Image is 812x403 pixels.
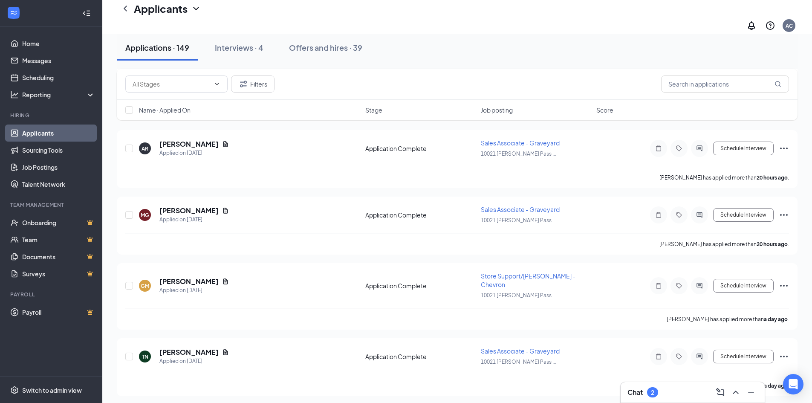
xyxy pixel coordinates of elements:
[231,75,275,93] button: Filter Filters
[653,282,664,289] svg: Note
[694,353,705,360] svg: ActiveChat
[659,174,789,181] p: [PERSON_NAME] has applied more than .
[133,79,210,89] input: All Stages
[764,383,788,389] b: a day ago
[659,241,789,248] p: [PERSON_NAME] has applied more than .
[141,282,149,290] div: GM
[779,210,789,220] svg: Ellipses
[667,316,789,323] p: [PERSON_NAME] has applied more than .
[694,282,705,289] svg: ActiveChat
[653,145,664,152] svg: Note
[159,139,219,149] h5: [PERSON_NAME]
[715,387,725,397] svg: ComposeMessage
[365,106,382,114] span: Stage
[222,278,229,285] svg: Document
[714,386,727,399] button: ComposeMessage
[596,106,613,114] span: Score
[10,386,19,394] svg: Settings
[159,206,219,215] h5: [PERSON_NAME]
[22,265,95,282] a: SurveysCrown
[783,374,803,394] div: Open Intercom Messenger
[481,206,560,213] span: Sales Associate - Graveyard
[191,3,201,14] svg: ChevronDown
[22,125,95,142] a: Applicants
[222,349,229,356] svg: Document
[82,9,91,17] svg: Collapse
[22,159,95,176] a: Job Postings
[134,1,188,16] h1: Applicants
[159,277,219,286] h5: [PERSON_NAME]
[764,316,788,322] b: a day ago
[22,90,95,99] div: Reporting
[713,350,774,363] button: Schedule Interview
[22,231,95,248] a: TeamCrown
[627,388,643,397] h3: Chat
[746,387,756,397] svg: Minimize
[694,145,705,152] svg: ActiveChat
[481,139,560,147] span: Sales Associate - Graveyard
[779,143,789,154] svg: Ellipses
[159,348,219,357] h5: [PERSON_NAME]
[159,149,229,157] div: Applied on [DATE]
[10,90,19,99] svg: Analysis
[22,248,95,265] a: DocumentsCrown
[22,69,95,86] a: Scheduling
[746,20,757,31] svg: Notifications
[10,112,93,119] div: Hiring
[365,144,476,153] div: Application Complete
[481,359,556,365] span: 10021 [PERSON_NAME] Pass ...
[731,387,741,397] svg: ChevronUp
[365,352,476,361] div: Application Complete
[779,281,789,291] svg: Ellipses
[713,142,774,155] button: Schedule Interview
[142,145,148,152] div: AR
[139,106,191,114] span: Name · Applied On
[653,353,664,360] svg: Note
[222,141,229,148] svg: Document
[729,386,743,399] button: ChevronUp
[744,386,758,399] button: Minimize
[141,212,149,219] div: MG
[142,353,148,360] div: TN
[22,176,95,193] a: Talent Network
[786,22,793,29] div: AC
[10,291,93,298] div: Payroll
[481,217,556,223] span: 10021 [PERSON_NAME] Pass ...
[713,279,774,293] button: Schedule Interview
[222,207,229,214] svg: Document
[765,20,775,31] svg: QuestionInfo
[159,286,229,295] div: Applied on [DATE]
[214,81,220,87] svg: ChevronDown
[674,353,684,360] svg: Tag
[125,42,189,53] div: Applications · 149
[481,292,556,299] span: 10021 [PERSON_NAME] Pass ...
[159,357,229,365] div: Applied on [DATE]
[481,272,575,288] span: Store Support/[PERSON_NAME] - Chevron
[674,145,684,152] svg: Tag
[10,201,93,209] div: Team Management
[22,52,95,69] a: Messages
[757,174,788,181] b: 20 hours ago
[661,75,789,93] input: Search in applications
[481,106,513,114] span: Job posting
[674,212,684,218] svg: Tag
[481,151,556,157] span: 10021 [PERSON_NAME] Pass ...
[757,241,788,247] b: 20 hours ago
[238,79,249,89] svg: Filter
[215,42,263,53] div: Interviews · 4
[22,214,95,231] a: OnboardingCrown
[22,142,95,159] a: Sourcing Tools
[365,281,476,290] div: Application Complete
[120,3,130,14] svg: ChevronLeft
[694,212,705,218] svg: ActiveChat
[713,208,774,222] button: Schedule Interview
[22,386,82,394] div: Switch to admin view
[365,211,476,219] div: Application Complete
[22,304,95,321] a: PayrollCrown
[22,35,95,52] a: Home
[653,212,664,218] svg: Note
[159,215,229,224] div: Applied on [DATE]
[779,351,789,362] svg: Ellipses
[774,81,781,87] svg: MagnifyingGlass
